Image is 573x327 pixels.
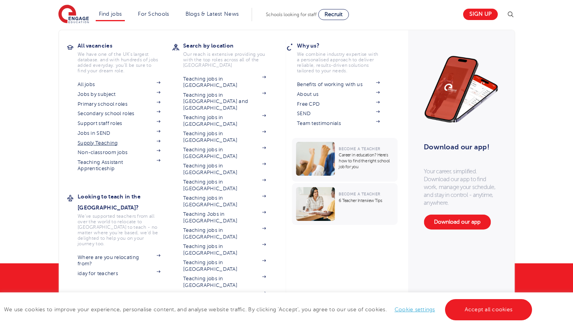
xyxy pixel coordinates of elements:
[183,40,278,68] a: Search by locationOur reach is extensive providing you with the top roles across all of the [GEOG...
[339,147,380,151] span: Become a Teacher
[297,110,380,117] a: SEND
[297,40,391,51] h3: Why us?
[78,191,172,213] h3: Looking to teach in the [GEOGRAPHIC_DATA]?
[339,152,393,170] p: Career in education? Here’s how to find the right school job for you
[78,254,160,267] a: Where are you relocating from?
[424,215,491,230] a: Download our app
[78,81,160,88] a: All jobs
[297,91,380,97] a: About us
[183,114,266,127] a: Teaching jobs in [GEOGRAPHIC_DATA]
[78,91,160,97] a: Jobs by subject
[318,9,349,20] a: Recruit
[183,130,266,143] a: Teaching jobs in [GEOGRAPHIC_DATA]
[183,163,266,176] a: Teaching jobs in [GEOGRAPHIC_DATA]
[297,120,380,127] a: Team testimonials
[78,110,160,117] a: Secondary school roles
[138,11,169,17] a: For Schools
[78,140,160,146] a: Supply Teaching
[339,198,393,204] p: 6 Teacher Interview Tips
[183,147,266,160] a: Teaching jobs in [GEOGRAPHIC_DATA]
[183,179,266,192] a: Teaching jobs in [GEOGRAPHIC_DATA]
[183,51,266,68] p: Our reach is extensive providing you with the top roles across all of the [GEOGRAPHIC_DATA]
[78,130,160,136] a: Jobs in SEND
[58,5,89,24] img: Engage Education
[183,276,266,288] a: Teaching jobs in [GEOGRAPHIC_DATA]
[183,292,266,298] a: View all locations
[78,40,172,73] a: All vacanciesWe have one of the UK's largest database. and with hundreds of jobs added everyday. ...
[183,227,266,240] a: Teaching jobs in [GEOGRAPHIC_DATA]
[183,40,278,51] h3: Search by location
[424,167,499,207] p: Your career, simplified. Download our app to find work, manage your schedule, and stay in control...
[78,270,160,277] a: iday for teachers
[183,259,266,272] a: Teaching jobs in [GEOGRAPHIC_DATA]
[78,51,160,73] p: We have one of the UK's largest database. and with hundreds of jobs added everyday. you'll be sur...
[183,211,266,224] a: Teaching Jobs in [GEOGRAPHIC_DATA]
[339,192,380,196] span: Become a Teacher
[78,191,172,246] a: Looking to teach in the [GEOGRAPHIC_DATA]?We've supported teachers from all over the world to rel...
[424,138,495,156] h3: Download our app!
[183,195,266,208] a: Teaching jobs in [GEOGRAPHIC_DATA]
[445,299,532,320] a: Accept all cookies
[292,138,399,182] a: Become a TeacherCareer in education? Here’s how to find the right school job for you
[297,40,391,73] a: Why us?We combine industry expertise with a personalised approach to deliver reliable, results-dr...
[463,9,498,20] a: Sign up
[99,11,122,17] a: Find jobs
[297,51,380,73] p: We combine industry expertise with a personalised approach to deliver reliable, results-driven so...
[297,81,380,88] a: Benefits of working with us
[78,159,160,172] a: Teaching Assistant Apprenticeship
[185,11,239,17] a: Blogs & Latest News
[78,149,160,156] a: Non-classroom jobs
[78,213,160,246] p: We've supported teachers from all over the world to relocate to [GEOGRAPHIC_DATA] to teach - no m...
[266,12,317,17] span: Schools looking for staff
[395,307,435,312] a: Cookie settings
[183,76,266,89] a: Teaching jobs in [GEOGRAPHIC_DATA]
[297,101,380,107] a: Free CPD
[78,40,172,51] h3: All vacancies
[78,120,160,127] a: Support staff roles
[325,11,343,17] span: Recruit
[78,101,160,107] a: Primary school roles
[292,183,399,225] a: Become a Teacher6 Teacher Interview Tips
[183,92,266,111] a: Teaching jobs in [GEOGRAPHIC_DATA] and [GEOGRAPHIC_DATA]
[183,243,266,256] a: Teaching jobs in [GEOGRAPHIC_DATA]
[4,307,534,312] span: We use cookies to improve your experience, personalise content, and analyse website traffic. By c...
